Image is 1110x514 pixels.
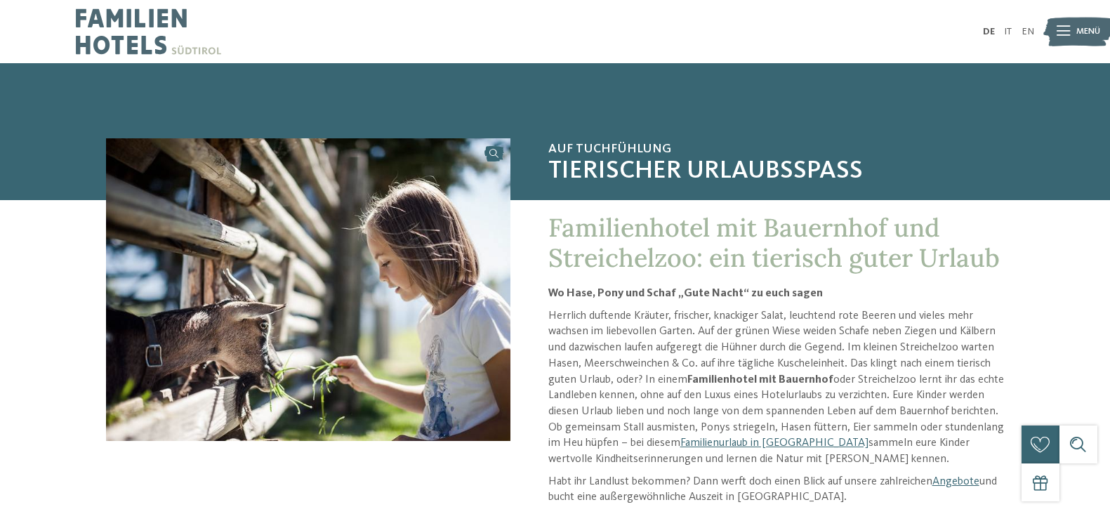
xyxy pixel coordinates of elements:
span: Menü [1076,25,1100,38]
span: Familienhotel mit Bauernhof und Streichelzoo: ein tierisch guter Urlaub [548,211,1000,274]
span: Tierischer Urlaubsspaß [548,157,1004,187]
img: Familienhotel mit Bauernhof: ein Traum wird wahr [106,138,510,441]
span: Auf Tuchfühlung [548,142,1004,157]
strong: Familienhotel mit Bauernhof [687,374,833,385]
strong: Wo Hase, Pony und Schaf „Gute Nacht“ zu euch sagen [548,288,823,299]
a: Familienurlaub in [GEOGRAPHIC_DATA] [680,437,868,449]
p: Habt ihr Landlust bekommen? Dann werft doch einen Blick auf unsere zahlreichen und bucht eine auß... [548,474,1004,506]
a: EN [1022,27,1034,37]
a: Angebote [932,476,979,487]
a: DE [983,27,995,37]
a: IT [1004,27,1012,37]
p: Herrlich duftende Kräuter, frischer, knackiger Salat, leuchtend rote Beeren und vieles mehr wachs... [548,308,1004,468]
